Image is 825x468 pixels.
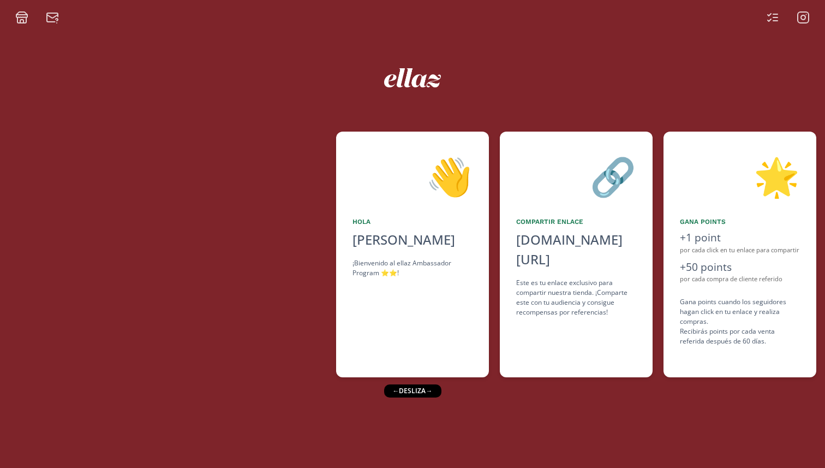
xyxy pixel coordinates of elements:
[680,275,800,284] div: por cada compra de cliente referido
[516,148,636,204] div: 🔗
[680,246,800,255] div: por cada click en tu enlace para compartir
[352,148,473,204] div: 👋
[680,297,800,346] div: Gana points cuando los seguidores hagan click en tu enlace y realiza compras . Recibirás points p...
[516,217,636,227] div: Compartir Enlace
[516,278,636,317] div: Este es tu enlace exclusivo para compartir nuestra tienda. ¡Comparte este con tu audiencia y cons...
[352,258,473,278] div: ¡Bienvenido al ellaz Ambassador Program ⭐️⭐️!
[680,230,800,246] div: +1 point
[680,148,800,204] div: 🌟
[384,384,441,398] div: ← desliza →
[680,259,800,275] div: +50 points
[352,217,473,227] div: Hola
[352,230,473,250] div: [PERSON_NAME]
[680,217,800,227] div: Gana points
[516,230,636,269] div: [DOMAIN_NAME][URL]
[384,68,441,87] img: ew9eVGDHp6dD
